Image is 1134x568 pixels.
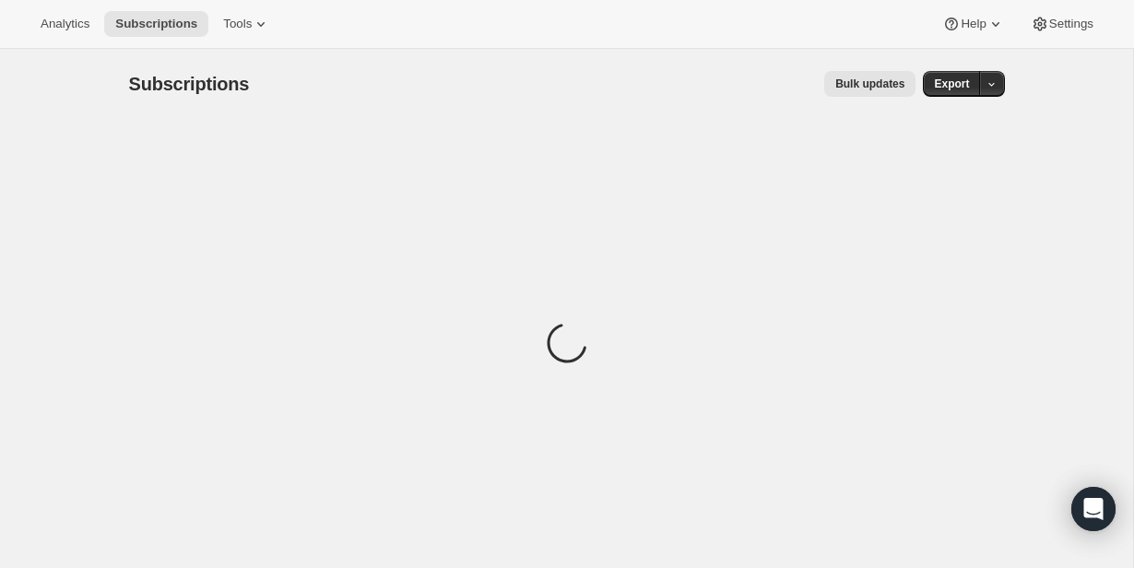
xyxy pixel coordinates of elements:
[824,71,915,97] button: Bulk updates
[923,71,980,97] button: Export
[212,11,281,37] button: Tools
[30,11,100,37] button: Analytics
[41,17,89,31] span: Analytics
[961,17,986,31] span: Help
[104,11,208,37] button: Subscriptions
[1020,11,1104,37] button: Settings
[1071,487,1116,531] div: Open Intercom Messenger
[129,74,250,94] span: Subscriptions
[931,11,1015,37] button: Help
[1049,17,1093,31] span: Settings
[835,77,904,91] span: Bulk updates
[223,17,252,31] span: Tools
[115,17,197,31] span: Subscriptions
[934,77,969,91] span: Export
